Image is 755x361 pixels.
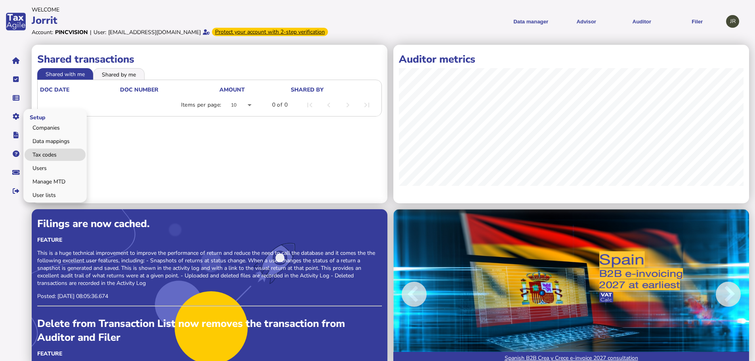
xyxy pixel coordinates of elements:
div: Items per page: [181,101,221,109]
li: Shared with me [37,68,93,79]
div: From Oct 1, 2025, 2-step verification will be required to login. Set it up now... [212,28,328,36]
menu: navigate products [379,12,723,31]
button: Manage settings [8,108,24,125]
p: This is a huge technical improvement to improve the performance of return and reduce the need to ... [37,249,382,287]
div: Feature [37,350,382,357]
div: Amount [219,86,245,94]
div: Profile settings [726,15,739,28]
a: User lists [25,189,86,201]
i: Email verified [203,29,210,35]
button: Data manager [8,90,24,106]
li: Shared by me [93,68,145,79]
span: Setup [23,107,50,126]
div: Jorrit [32,13,375,27]
div: Welcome [32,6,375,13]
button: Shows a dropdown of VAT Advisor options [561,12,611,31]
a: Manage MTD [25,176,86,188]
button: Raise a support ticket [8,164,24,181]
div: | [90,29,92,36]
button: Help pages [8,145,24,162]
a: Data mappings [25,135,86,147]
h1: Auditor metrics [399,52,744,66]
div: Feature [37,236,382,244]
a: Users [25,162,86,174]
div: Account: [32,29,53,36]
button: Shows a dropdown of Data manager options [506,12,556,31]
div: doc date [40,86,69,94]
div: doc number [120,86,158,94]
div: Filings are now cached. [37,217,382,231]
div: 0 of 0 [272,101,288,109]
button: Filer [672,12,722,31]
div: Amount [219,86,290,94]
button: Auditor [617,12,667,31]
p: Posted: [DATE] 08:05:36.674 [37,292,382,300]
a: Companies [25,122,86,134]
div: shared by [291,86,377,94]
button: Developer hub links [8,127,24,143]
div: doc number [120,86,219,94]
div: Delete from Transaction List now removes the transaction from Auditor and Filer [37,317,382,344]
a: Tax codes [25,149,86,161]
div: User: [93,29,106,36]
div: Pincvision [55,29,88,36]
h1: Shared transactions [37,52,382,66]
button: Home [8,52,24,69]
div: [EMAIL_ADDRESS][DOMAIN_NAME] [108,29,201,36]
div: shared by [291,86,324,94]
button: Tasks [8,71,24,88]
div: doc date [40,86,119,94]
button: Sign out [8,183,24,199]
